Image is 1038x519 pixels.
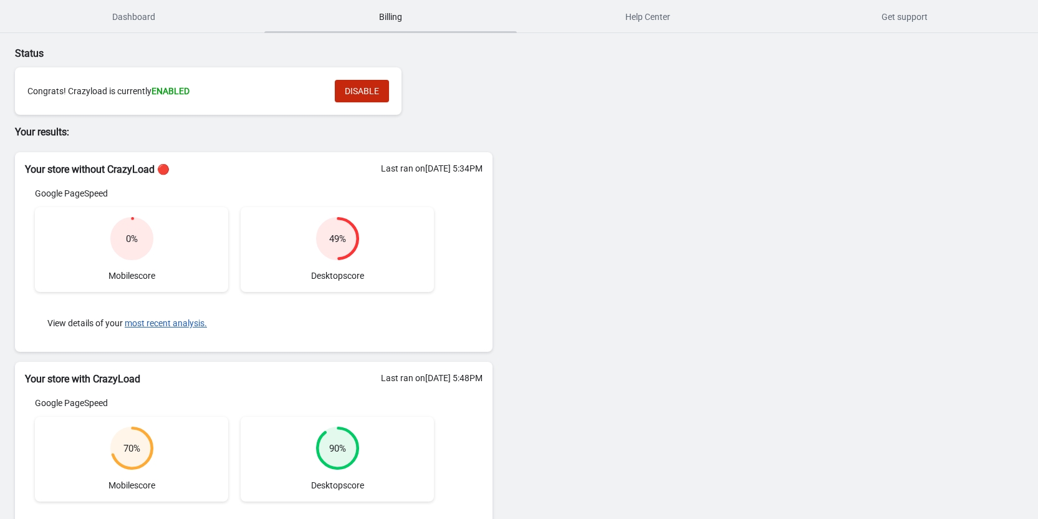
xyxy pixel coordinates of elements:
[7,6,259,28] span: Dashboard
[125,318,207,328] button: most recent analysis.
[241,417,434,502] div: Desktop score
[126,233,138,245] div: 0 %
[241,207,434,292] div: Desktop score
[35,187,434,200] div: Google PageSpeed
[5,1,262,33] button: Dashboard
[25,162,483,177] h2: Your store without CrazyLoad 🔴
[329,442,346,455] div: 90 %
[35,397,434,409] div: Google PageSpeed
[35,207,228,292] div: Mobile score
[27,85,322,97] div: Congrats! Crazyload is currently
[264,6,516,28] span: Billing
[25,372,483,387] h2: Your store with CrazyLoad
[381,162,483,175] div: Last ran on [DATE] 5:34PM
[15,125,493,140] p: Your results:
[335,80,389,102] button: DISABLE
[522,6,774,28] span: Help Center
[381,372,483,384] div: Last ran on [DATE] 5:48PM
[345,86,379,96] span: DISABLE
[35,417,228,502] div: Mobile score
[123,442,140,455] div: 70 %
[779,6,1031,28] span: Get support
[151,86,190,96] span: ENABLED
[15,46,493,61] p: Status
[35,304,434,342] div: View details of your
[329,233,346,245] div: 49 %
